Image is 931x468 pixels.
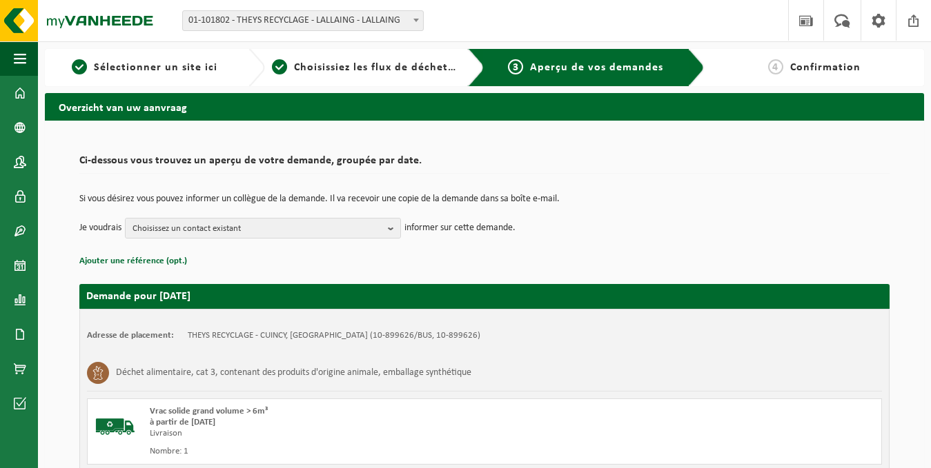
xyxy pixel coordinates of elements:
span: 01-101802 - THEYS RECYCLAGE - LALLAING - LALLAING [182,10,424,31]
img: BL-SO-LV.png [95,406,136,447]
span: Confirmation [790,62,861,73]
p: informer sur cette demande. [404,218,516,238]
strong: Adresse de placement: [87,331,174,340]
span: 2 [272,59,287,74]
button: Choisissez un contact existant [125,218,401,238]
strong: Demande pour [DATE] [86,291,190,302]
span: Choisissez un contact existant [133,218,382,239]
div: Livraison [150,428,540,439]
button: Ajouter une référence (opt.) [79,252,187,270]
a: 1Sélectionner un site ici [52,59,237,76]
td: THEYS RECYCLAGE - CUINCY, [GEOGRAPHIC_DATA] (10-899626/BUS, 10-899626) [188,330,480,341]
h3: Déchet alimentaire, cat 3, contenant des produits d'origine animale, emballage synthétique [116,362,471,384]
h2: Ci-dessous vous trouvez un aperçu de votre demande, groupée par date. [79,155,890,174]
p: Je voudrais [79,218,121,238]
span: 4 [768,59,783,74]
h2: Overzicht van uw aanvraag [45,93,924,120]
strong: à partir de [DATE] [150,418,215,427]
span: Aperçu de vos demandes [530,62,663,73]
span: Sélectionner un site ici [94,62,217,73]
span: Vrac solide grand volume > 6m³ [150,407,268,416]
p: Si vous désirez vous pouvez informer un collègue de la demande. Il va recevoir une copie de la de... [79,194,890,204]
span: 3 [508,59,523,74]
span: 1 [72,59,87,74]
span: 01-101802 - THEYS RECYCLAGE - LALLAING - LALLAING [183,11,423,30]
div: Nombre: 1 [150,446,540,457]
a: 2Choisissiez les flux de déchets et récipients [272,59,458,76]
span: Choisissiez les flux de déchets et récipients [294,62,524,73]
